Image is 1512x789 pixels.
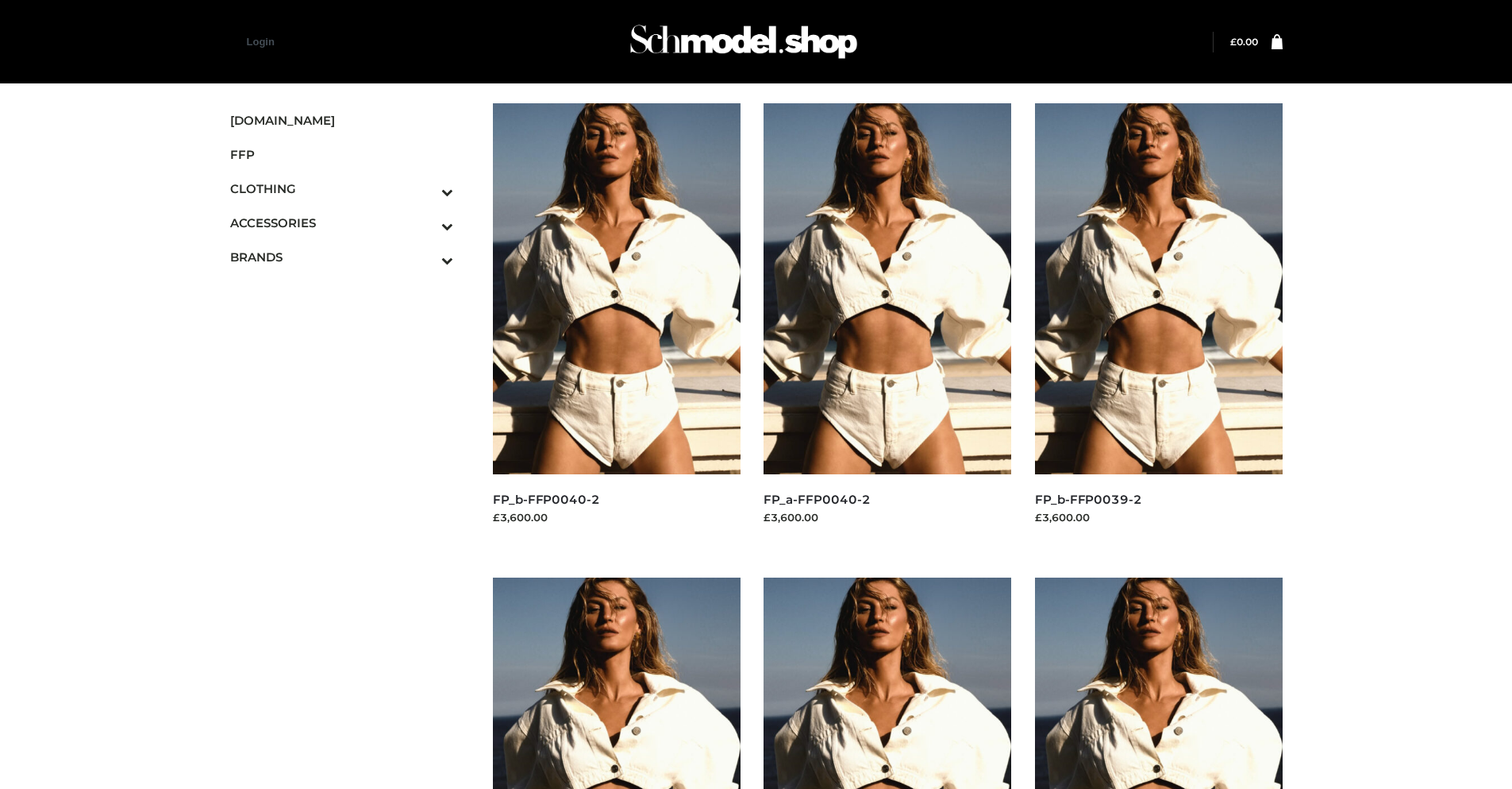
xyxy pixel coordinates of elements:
span: [DOMAIN_NAME] [230,111,454,130]
img: Schmodel Admin 964 [625,10,863,73]
button: Toggle Submenu [398,206,453,240]
button: Toggle Submenu [398,240,453,274]
div: £3,600.00 [1035,509,1283,525]
a: ACCESSORIESToggle Submenu [230,206,454,240]
span: CLOTHING [230,180,454,198]
a: BRANDSToggle Submenu [230,240,454,274]
span: FFP [230,145,454,164]
a: FP_b-FFP0039-2 [1035,492,1142,507]
a: FP_a-FFP0040-2 [764,492,870,507]
a: CLOTHINGToggle Submenu [230,172,454,206]
a: FP_b-FFP0040-2 [493,492,600,507]
span: £ [1230,36,1237,48]
span: BRANDS [230,248,454,266]
a: [DOMAIN_NAME] [230,103,454,137]
a: £0.00 [1230,36,1258,48]
a: Login [247,36,275,48]
div: £3,600.00 [493,509,741,525]
span: ACCESSORIES [230,214,454,232]
div: £3,600.00 [764,509,1011,525]
bdi: 0.00 [1230,36,1258,48]
a: FFP [230,137,454,172]
button: Toggle Submenu [398,172,453,206]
